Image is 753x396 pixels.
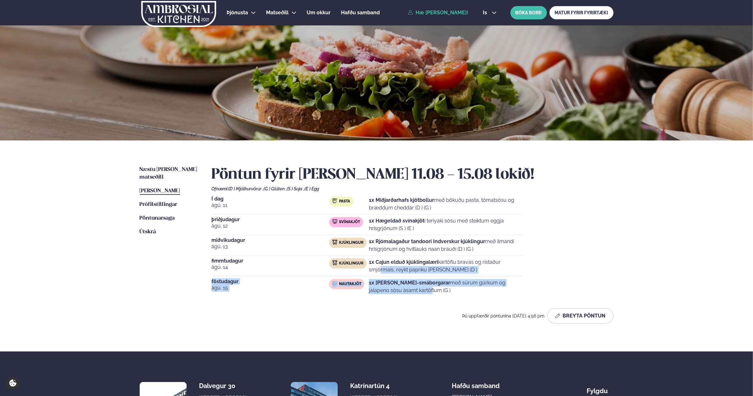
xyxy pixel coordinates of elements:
p: með bökuðu pasta, tómatsósu og bræddum cheddar (D ) (G ) [369,196,523,212]
span: ágú. 14 [212,263,330,271]
a: Þjónusta [227,9,248,17]
button: Breyta Pöntun [547,308,614,324]
span: Hafðu samband [341,10,380,16]
span: Hafðu samband [452,377,500,390]
img: chicken.svg [332,260,337,265]
p: kartöflu bravas og ristaður smjörmaís, reykt papriku [PERSON_NAME] (D ) [369,258,523,274]
a: MATUR FYRIR FYRIRTÆKI [550,6,614,19]
strong: 1x Miðjarðarhafs kjötbollur [369,197,434,203]
strong: 1x Rjómalagaður tandoori Indverskur kjúklingur [369,238,485,244]
span: Matseðill [266,10,289,16]
button: BÓKA BORÐ [510,6,547,19]
span: Þú uppfærðir pöntunina [DATE] 4:56 pm [463,313,545,318]
img: beef.svg [332,281,337,286]
span: is [483,10,489,15]
a: [PERSON_NAME] [140,187,180,195]
span: föstudagur [212,279,330,284]
span: Prófílstillingar [140,202,177,207]
span: Næstu [PERSON_NAME] matseðill [140,167,197,180]
span: [PERSON_NAME] [140,188,180,194]
a: Um okkur [307,9,331,17]
span: Kjúklingur [339,240,363,245]
span: ágú. 13 [212,243,330,250]
strong: 1x Hægeldað svínakjöt [369,218,424,224]
h2: Pöntun fyrir [PERSON_NAME] 11.08 - 15.08 lokið! [212,166,614,184]
img: pasta.svg [332,198,337,203]
span: ágú. 15 [212,284,330,292]
a: Prófílstillingar [140,201,177,208]
strong: 1x Cajun elduð kjúklingalæri [369,259,438,265]
span: (G ) Glúten , [264,186,287,191]
a: Cookie settings [6,377,19,390]
a: Næstu [PERSON_NAME] matseðill [140,166,199,181]
span: Nautakjöt [339,282,361,287]
span: fimmtudagur [212,258,330,263]
a: Matseðill [266,9,289,17]
a: Útskrá [140,228,156,236]
a: Pöntunarsaga [140,215,175,222]
img: logo [141,1,217,27]
img: pork.svg [332,219,337,224]
p: í teriyaki sósu með steiktum eggja hrísgrjónum (S ) (E ) [369,217,523,232]
a: Hæ [PERSON_NAME]! [408,10,468,16]
div: Katrínartún 4 [350,382,401,390]
span: ágú. 12 [212,222,330,230]
span: (D ) Mjólkurvörur , [229,186,264,191]
span: Í dag [212,196,330,201]
p: með ilmandi hrísgrjónum og hvítlauks naan brauði (D ) (G ) [369,238,523,253]
span: þriðjudagur [212,217,330,222]
strong: 1x [PERSON_NAME]-smáborgarar [369,280,450,286]
span: (E ) Egg [305,186,319,191]
span: Um okkur [307,10,331,16]
span: Pöntunarsaga [140,215,175,221]
span: Þjónusta [227,10,248,16]
p: með súrum gúrkum og jalapeno sósu ásamt kartöflum (G ) [369,279,523,294]
span: (S ) Soja , [287,186,305,191]
a: Hafðu samband [341,9,380,17]
span: ágú. 11 [212,201,330,209]
span: Útskrá [140,229,156,235]
span: Kjúklingur [339,261,363,266]
img: chicken.svg [332,240,337,245]
button: is [478,10,502,15]
span: miðvikudagur [212,238,330,243]
div: Ofnæmi: [212,186,614,191]
span: Svínakjöt [339,220,360,225]
span: Pasta [339,199,350,204]
div: Dalvegur 30 [199,382,250,390]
